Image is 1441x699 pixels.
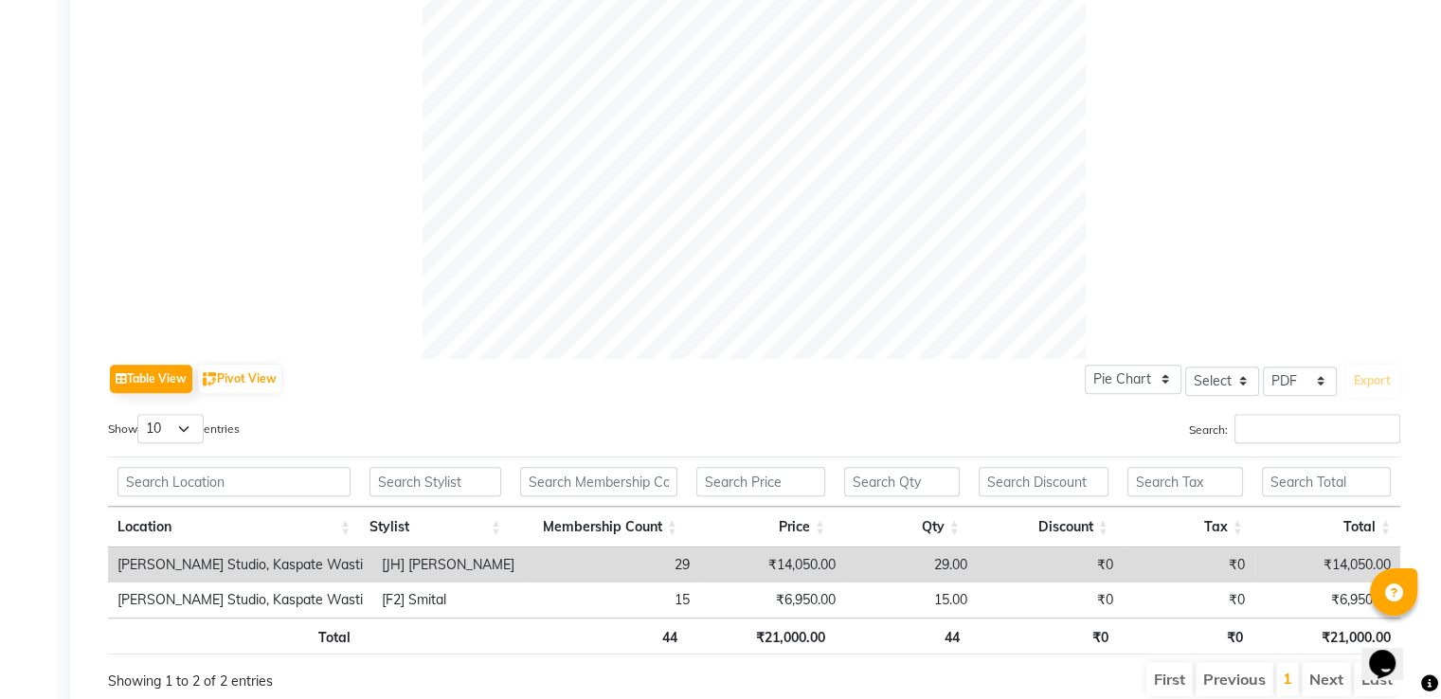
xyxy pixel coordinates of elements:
th: Total [108,618,360,654]
td: ₹0 [1123,547,1254,582]
iframe: chat widget [1361,623,1422,680]
input: Search Qty [844,467,960,496]
td: ₹0 [1123,582,1254,618]
td: ₹0 [976,547,1123,582]
td: ₹0 [976,582,1123,618]
label: Search: [1189,414,1400,443]
td: [PERSON_NAME] Studio, Kaspate Wasti [108,582,372,618]
th: Total: activate to sort column ascending [1252,507,1400,547]
label: Show entries [108,414,240,443]
input: Search: [1234,414,1400,443]
td: ₹6,950.00 [1254,582,1400,618]
td: [JH] [PERSON_NAME] [372,547,524,582]
th: 44 [511,618,687,654]
th: Location: activate to sort column ascending [108,507,360,547]
div: Showing 1 to 2 of 2 entries [108,660,630,691]
td: 15 [524,582,699,618]
a: 1 [1283,669,1292,688]
td: 29 [524,547,699,582]
th: ₹0 [1118,618,1252,654]
button: Pivot View [198,365,281,393]
td: 15.00 [845,582,977,618]
td: ₹14,050.00 [1254,547,1400,582]
td: 29.00 [845,547,977,582]
td: [PERSON_NAME] Studio, Kaspate Wasti [108,547,372,582]
input: Search Price [696,467,825,496]
th: Membership Count: activate to sort column ascending [511,507,687,547]
th: Tax: activate to sort column ascending [1118,507,1252,547]
th: ₹0 [969,618,1118,654]
td: ₹14,050.00 [699,547,845,582]
th: Price: activate to sort column ascending [687,507,835,547]
select: Showentries [137,414,204,443]
td: [F2] Smital [372,582,524,618]
input: Search Location [117,467,351,496]
th: Qty: activate to sort column ascending [835,507,969,547]
input: Search Membership Count [520,467,677,496]
th: Discount: activate to sort column ascending [969,507,1118,547]
img: pivot.png [203,372,217,386]
th: 44 [835,618,969,654]
button: Table View [110,365,192,393]
th: Stylist: activate to sort column ascending [360,507,511,547]
th: ₹21,000.00 [687,618,835,654]
button: Export [1346,365,1398,397]
input: Search Stylist [369,467,501,496]
th: ₹21,000.00 [1252,618,1400,654]
input: Search Tax [1127,467,1243,496]
td: ₹6,950.00 [699,582,845,618]
input: Search Discount [979,467,1108,496]
input: Search Total [1262,467,1391,496]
